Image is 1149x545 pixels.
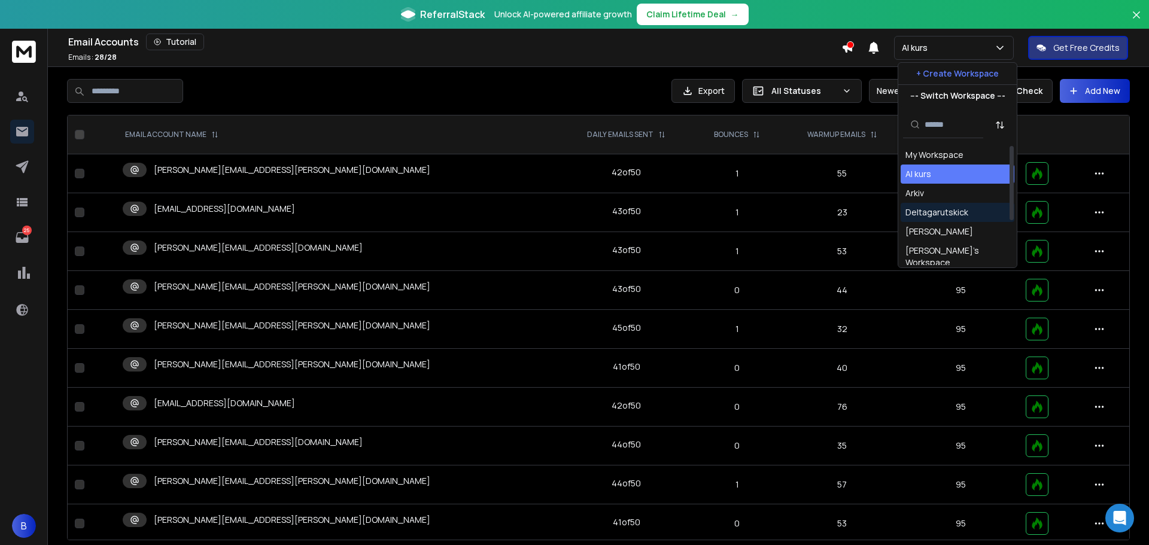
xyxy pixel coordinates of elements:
button: Tutorial [146,34,204,50]
div: Deltagarutskick [905,206,968,218]
td: 35 [782,427,903,465]
div: EMAIL ACCOUNT NAME [125,130,218,139]
div: 41 of 50 [613,361,640,373]
td: 95 [903,465,1019,504]
a: 25 [10,226,34,249]
p: 1 [700,245,774,257]
button: Export [671,79,735,103]
button: + Create Workspace [898,63,1017,84]
p: [EMAIL_ADDRESS][DOMAIN_NAME] [154,397,295,409]
span: → [731,8,739,20]
p: 0 [700,440,774,452]
p: 0 [700,362,774,374]
td: 53 [782,504,903,543]
span: 28 / 28 [95,52,117,62]
td: 95 [903,504,1019,543]
p: 0 [700,284,774,296]
td: 95 [903,427,1019,465]
div: [PERSON_NAME] [905,226,973,238]
p: WARMUP EMAILS [807,130,865,139]
p: DAILY EMAILS SENT [587,130,653,139]
p: 25 [22,226,32,235]
div: 42 of 50 [612,166,641,178]
div: 45 of 50 [612,322,641,334]
p: [EMAIL_ADDRESS][DOMAIN_NAME] [154,203,295,215]
div: Email Accounts [68,34,841,50]
p: Unlock AI-powered affiliate growth [494,8,632,20]
td: 55 [782,154,903,193]
div: 43 of 50 [612,244,641,256]
div: 43 of 50 [612,205,641,217]
p: 1 [700,479,774,491]
div: 43 of 50 [612,283,641,295]
button: Add New [1060,79,1130,103]
button: Sort by Sort A-Z [988,113,1012,137]
p: [PERSON_NAME][EMAIL_ADDRESS][PERSON_NAME][DOMAIN_NAME] [154,164,430,176]
td: 95 [903,388,1019,427]
td: 44 [782,271,903,310]
p: AI kurs [902,42,932,54]
button: B [12,514,36,538]
p: --- Switch Workspace --- [910,90,1005,102]
p: Get Free Credits [1053,42,1120,54]
button: Newest [869,79,947,103]
p: Emails : [68,53,117,62]
p: + Create Workspace [916,68,999,80]
div: 41 of 50 [613,516,640,528]
p: BOUNCES [714,130,748,139]
p: [PERSON_NAME][EMAIL_ADDRESS][PERSON_NAME][DOMAIN_NAME] [154,319,430,331]
button: Claim Lifetime Deal→ [637,4,749,25]
div: AI kurs [905,168,931,180]
p: [PERSON_NAME][EMAIL_ADDRESS][PERSON_NAME][DOMAIN_NAME] [154,514,430,526]
p: [PERSON_NAME][EMAIL_ADDRESS][DOMAIN_NAME] [154,242,363,254]
button: Get Free Credits [1028,36,1128,60]
div: [PERSON_NAME]'s Workspace [905,245,1010,269]
p: 0 [700,517,774,529]
p: All Statuses [771,85,837,97]
td: 32 [782,310,903,349]
div: 42 of 50 [612,400,641,412]
p: 1 [700,206,774,218]
p: [PERSON_NAME][EMAIL_ADDRESS][PERSON_NAME][DOMAIN_NAME] [154,281,430,293]
div: My Workspace [905,149,963,161]
p: [PERSON_NAME][EMAIL_ADDRESS][PERSON_NAME][DOMAIN_NAME] [154,475,430,487]
td: 57 [782,465,903,504]
p: [PERSON_NAME][EMAIL_ADDRESS][PERSON_NAME][DOMAIN_NAME] [154,358,430,370]
td: 95 [903,349,1019,388]
p: 0 [700,401,774,413]
div: Arkiv [905,187,924,199]
td: 23 [782,193,903,232]
div: Open Intercom Messenger [1105,504,1134,532]
td: 76 [782,388,903,427]
span: ReferralStack [420,7,485,22]
div: 44 of 50 [612,439,641,450]
td: 95 [903,310,1019,349]
p: [PERSON_NAME][EMAIL_ADDRESS][DOMAIN_NAME] [154,436,363,448]
td: 53 [782,232,903,271]
p: 1 [700,168,774,179]
td: 95 [903,271,1019,310]
p: 1 [700,323,774,335]
td: 40 [782,349,903,388]
div: 44 of 50 [612,477,641,489]
button: Close banner [1129,7,1144,36]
